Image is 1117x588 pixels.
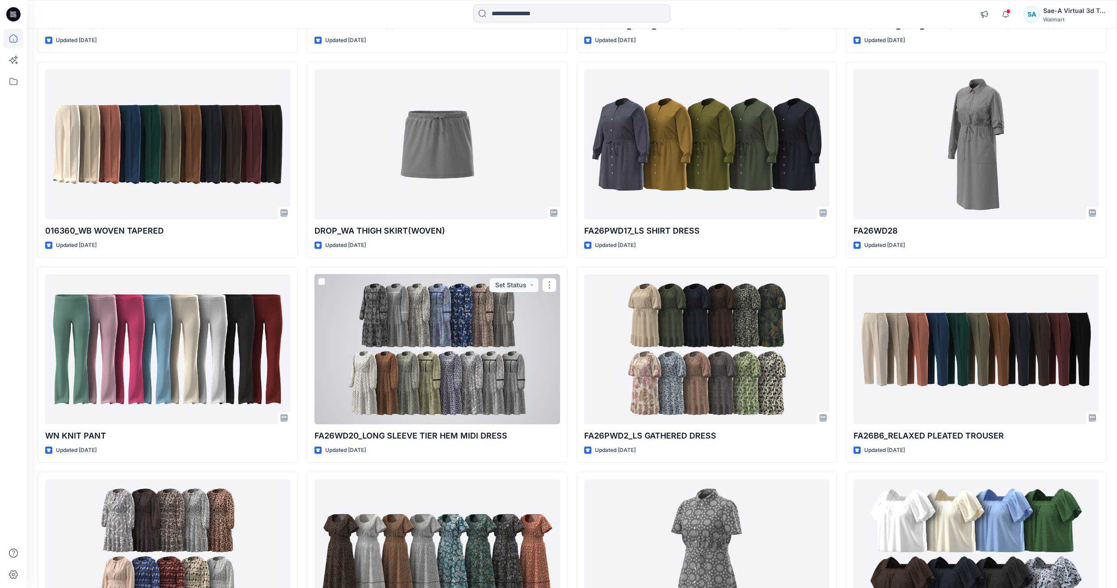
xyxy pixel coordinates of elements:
[854,274,1099,424] a: FA26B6_RELAXED PLEATED TROUSER
[854,69,1099,219] a: FA26WD28
[325,241,366,250] p: Updated [DATE]
[314,69,560,219] a: DROP_WA THIGH SKIRT(WOVEN)
[854,430,1099,442] p: FA26B6_RELAXED PLEATED TROUSER
[56,241,97,250] p: Updated [DATE]
[595,241,636,250] p: Updated [DATE]
[595,36,636,45] p: Updated [DATE]
[325,446,366,455] p: Updated [DATE]
[45,225,290,237] p: 016360_WB WOVEN TAPERED
[1024,6,1040,22] div: SA
[584,69,829,219] a: FA26PWD17_LS SHIRT DRESS
[864,241,905,250] p: Updated [DATE]
[45,430,290,442] p: WN KNIT PANT
[56,36,97,45] p: Updated [DATE]
[854,225,1099,237] p: FA26WD28
[56,446,97,455] p: Updated [DATE]
[45,69,290,219] a: 016360_WB WOVEN TAPERED
[864,36,905,45] p: Updated [DATE]
[45,274,290,424] a: WN KNIT PANT
[595,446,636,455] p: Updated [DATE]
[864,446,905,455] p: Updated [DATE]
[1043,16,1106,23] div: Walmart
[1043,5,1106,16] div: Sae-A Virtual 3d Team
[314,225,560,237] p: DROP_WA THIGH SKIRT(WOVEN)
[584,274,829,424] a: FA26PWD2_LS GATHERED DRESS
[584,225,829,237] p: FA26PWD17_LS SHIRT DRESS
[325,36,366,45] p: Updated [DATE]
[314,430,560,442] p: FA26WD20_LONG SLEEVE TIER HEM MIDI DRESS
[584,430,829,442] p: FA26PWD2_LS GATHERED DRESS
[314,274,560,424] a: FA26WD20_LONG SLEEVE TIER HEM MIDI DRESS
